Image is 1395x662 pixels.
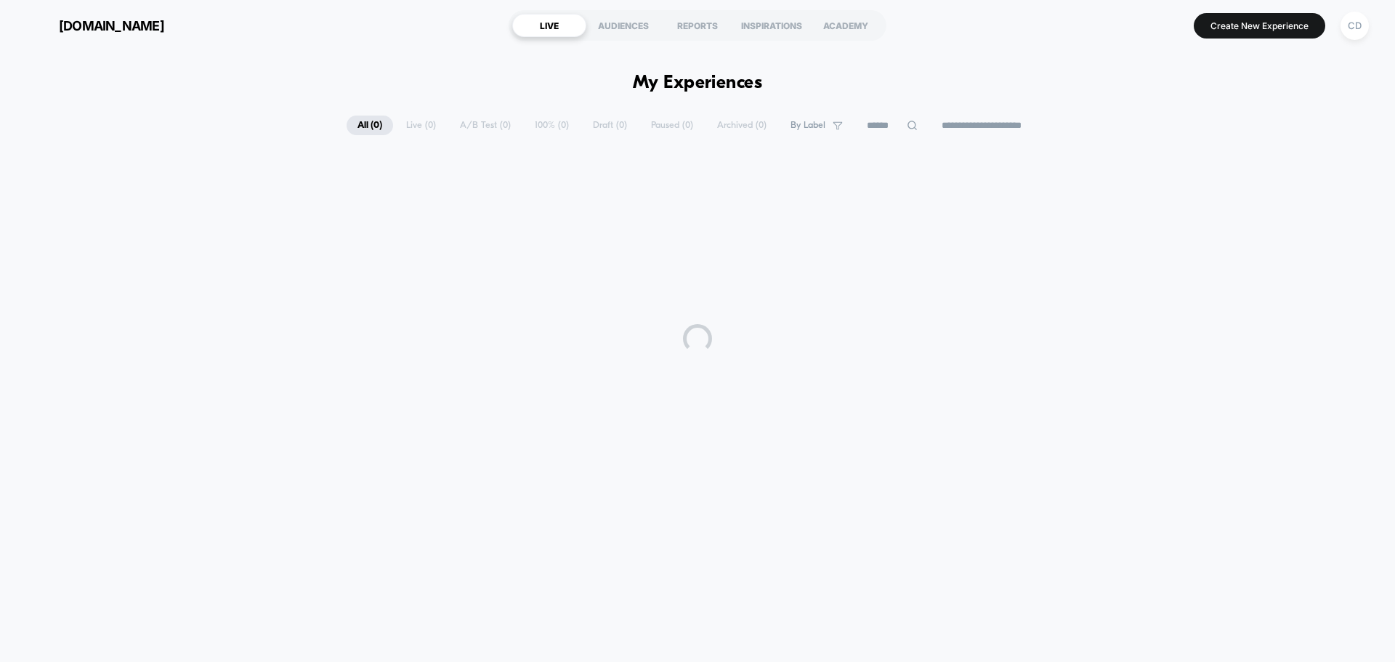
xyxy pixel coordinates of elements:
button: Create New Experience [1194,13,1325,39]
div: ACADEMY [809,14,883,37]
button: CD [1336,11,1373,41]
div: CD [1341,12,1369,40]
h1: My Experiences [633,73,763,94]
div: LIVE [512,14,586,37]
button: [DOMAIN_NAME] [22,14,169,37]
span: By Label [790,120,825,131]
div: REPORTS [660,14,735,37]
span: [DOMAIN_NAME] [59,18,164,33]
div: AUDIENCES [586,14,660,37]
span: All ( 0 ) [347,116,393,135]
div: INSPIRATIONS [735,14,809,37]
